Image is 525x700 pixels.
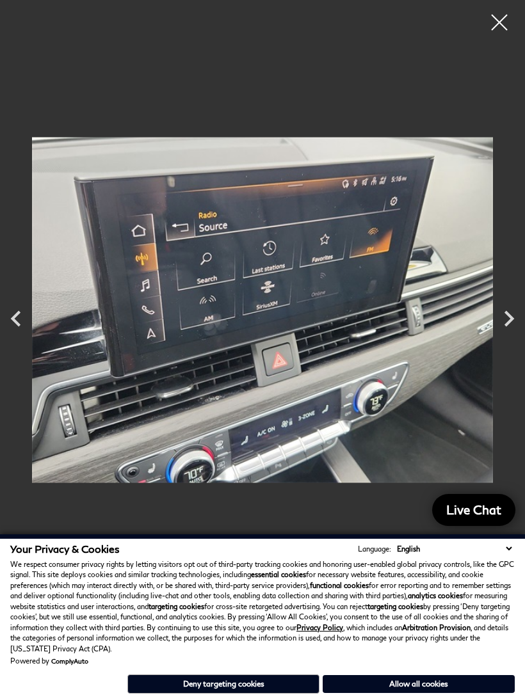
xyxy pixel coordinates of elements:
[432,494,515,526] a: Live Chat
[323,675,515,693] button: Allow all cookies
[251,570,306,578] strong: essential cookies
[493,296,525,341] div: Next
[394,543,515,554] select: Language Select
[358,545,391,552] div: Language:
[408,591,463,600] strong: analytics cookies
[149,602,204,610] strong: targeting cookies
[310,581,369,589] strong: functional cookies
[296,623,343,632] a: Privacy Policy
[10,543,120,555] span: Your Privacy & Cookies
[10,657,88,665] div: Powered by
[127,674,319,694] button: Deny targeting cookies
[10,559,515,655] p: We respect consumer privacy rights by letting visitors opt out of third-party tracking cookies an...
[367,602,423,610] strong: targeting cookies
[402,623,471,632] strong: Arbitration Provision
[51,657,88,665] a: ComplyAuto
[440,502,508,518] span: Live Chat
[32,10,493,610] img: Used 2023 Glacier White Metallic Audi 45 S line Premium Plus image 21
